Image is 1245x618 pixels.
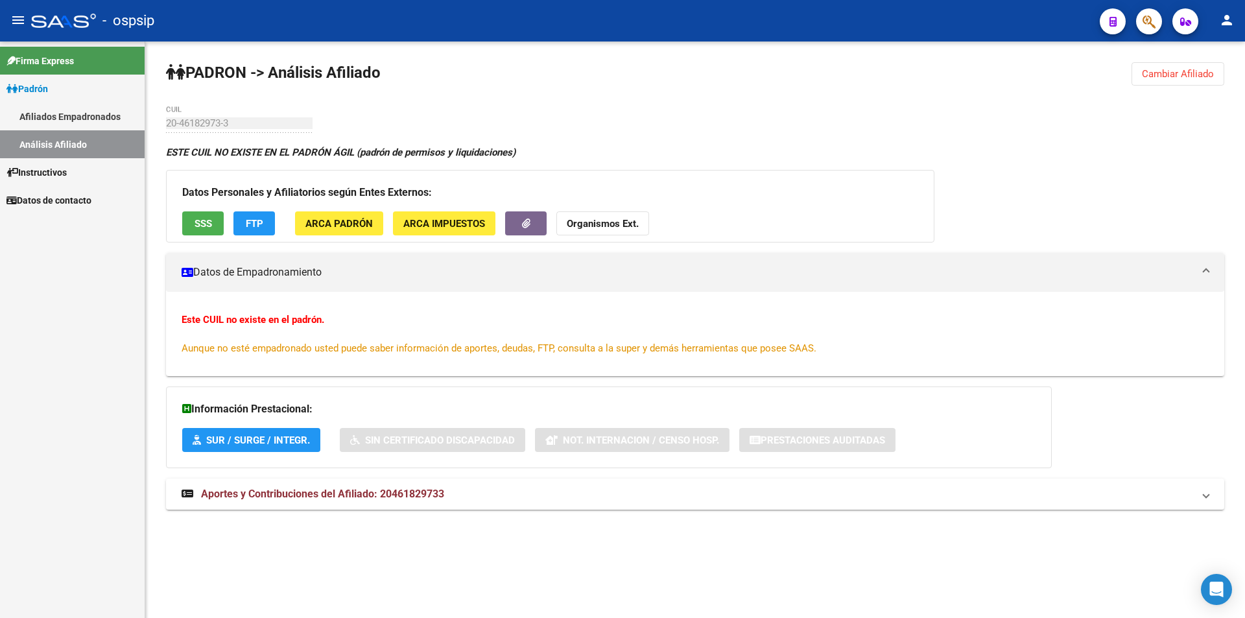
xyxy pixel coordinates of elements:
[166,64,381,82] strong: PADRON -> Análisis Afiliado
[305,218,373,230] span: ARCA Padrón
[182,342,816,354] span: Aunque no esté empadronado usted puede saber información de aportes, deudas, FTP, consulta a la s...
[102,6,154,35] span: - ospsip
[340,428,525,452] button: Sin Certificado Discapacidad
[556,211,649,235] button: Organismos Ext.
[246,218,263,230] span: FTP
[403,218,485,230] span: ARCA Impuestos
[1201,574,1232,605] div: Open Intercom Messenger
[182,400,1036,418] h3: Información Prestacional:
[206,434,310,446] span: SUR / SURGE / INTEGR.
[567,218,639,230] strong: Organismos Ext.
[6,54,74,68] span: Firma Express
[563,434,719,446] span: Not. Internacion / Censo Hosp.
[365,434,515,446] span: Sin Certificado Discapacidad
[201,488,444,500] span: Aportes y Contribuciones del Afiliado: 20461829733
[166,147,516,158] strong: ESTE CUIL NO EXISTE EN EL PADRÓN ÁGIL (padrón de permisos y liquidaciones)
[182,265,1193,279] mat-panel-title: Datos de Empadronamiento
[1132,62,1224,86] button: Cambiar Afiliado
[6,193,91,208] span: Datos de contacto
[233,211,275,235] button: FTP
[1219,12,1235,28] mat-icon: person
[1142,68,1214,80] span: Cambiar Afiliado
[295,211,383,235] button: ARCA Padrón
[166,292,1224,376] div: Datos de Empadronamiento
[6,82,48,96] span: Padrón
[739,428,895,452] button: Prestaciones Auditadas
[393,211,495,235] button: ARCA Impuestos
[195,218,212,230] span: SSS
[10,12,26,28] mat-icon: menu
[535,428,729,452] button: Not. Internacion / Censo Hosp.
[182,314,324,326] strong: Este CUIL no existe en el padrón.
[761,434,885,446] span: Prestaciones Auditadas
[182,184,918,202] h3: Datos Personales y Afiliatorios según Entes Externos:
[182,211,224,235] button: SSS
[6,165,67,180] span: Instructivos
[182,428,320,452] button: SUR / SURGE / INTEGR.
[166,253,1224,292] mat-expansion-panel-header: Datos de Empadronamiento
[166,479,1224,510] mat-expansion-panel-header: Aportes y Contribuciones del Afiliado: 20461829733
